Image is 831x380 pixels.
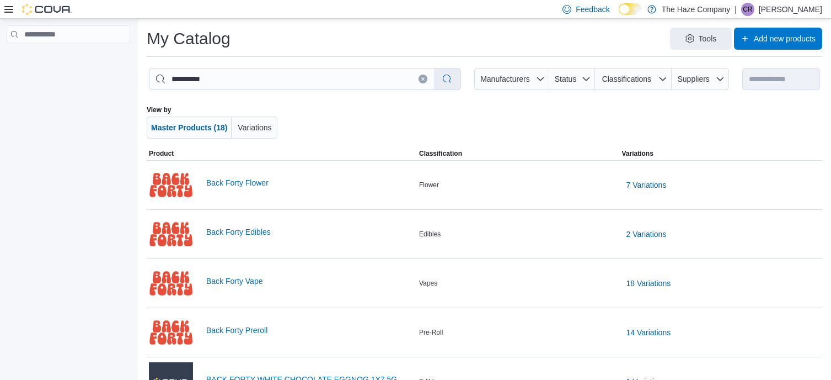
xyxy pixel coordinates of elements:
[206,228,415,236] a: Back Forty Edibles
[735,3,737,16] p: |
[699,33,717,44] span: Tools
[149,261,193,305] img: Back Forty Vape
[232,117,277,139] button: Variations
[147,117,232,139] button: Master Products (18)
[619,3,642,15] input: Dark Mode
[743,3,752,16] span: CR
[549,68,595,90] button: Status
[419,75,427,83] button: Clear input
[22,4,72,15] img: Cova
[151,123,227,132] span: Master Products (18)
[417,228,620,241] div: Edibles
[626,327,671,338] span: 14 Variations
[149,149,174,158] span: Product
[555,75,577,83] span: Status
[474,68,549,90] button: Manufacturers
[734,28,822,50] button: Add new products
[622,321,675,344] button: 14 Variations
[149,310,193,355] img: Back Forty Preroll
[417,326,620,339] div: Pre-Roll
[626,278,671,289] span: 18 Variations
[419,149,462,158] span: Classification
[754,33,816,44] span: Add new products
[626,180,667,191] span: 7 Variations
[759,3,822,16] p: [PERSON_NAME]
[576,4,609,15] span: Feedback
[622,272,675,294] button: 18 Variations
[622,174,671,196] button: 7 Variations
[238,123,271,132] span: Variations
[670,28,732,50] button: Tools
[147,28,230,50] h1: My Catalog
[417,178,620,192] div: Flower
[602,75,651,83] span: Classifications
[417,277,620,290] div: Vapes
[149,212,193,256] img: Back Forty Edibles
[480,75,529,83] span: Manufacturers
[677,75,709,83] span: Suppliers
[206,178,415,187] a: Back Forty Flower
[149,163,193,207] img: Back Forty Flower
[147,105,171,114] label: View by
[626,229,667,240] span: 2 Variations
[622,149,653,158] span: Variations
[662,3,731,16] p: The Haze Company
[622,223,671,245] button: 2 Variations
[672,68,729,90] button: Suppliers
[206,326,415,335] a: Back Forty Preroll
[595,68,672,90] button: Classifications
[206,277,415,286] a: Back Forty Vape
[7,45,130,72] nav: Complex example
[741,3,754,16] div: Cindy Russell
